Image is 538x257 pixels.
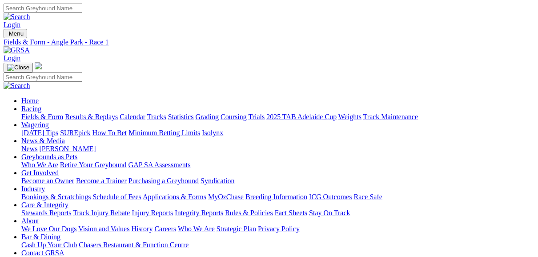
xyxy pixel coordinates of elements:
[4,13,30,21] img: Search
[258,225,300,233] a: Privacy Policy
[21,153,77,161] a: Greyhounds as Pets
[21,129,58,137] a: [DATE] Tips
[132,209,173,217] a: Injury Reports
[92,129,127,137] a: How To Bet
[217,225,256,233] a: Strategic Plan
[248,113,265,120] a: Trials
[7,64,29,71] img: Close
[221,113,247,120] a: Coursing
[21,169,59,177] a: Get Involved
[201,177,234,185] a: Syndication
[21,97,39,104] a: Home
[60,129,90,137] a: SUREpick
[21,233,60,241] a: Bar & Dining
[21,177,534,185] div: Get Involved
[21,177,74,185] a: Become an Owner
[21,209,71,217] a: Stewards Reports
[21,193,534,201] div: Industry
[21,129,534,137] div: Wagering
[35,62,42,69] img: logo-grsa-white.png
[4,29,27,38] button: Toggle navigation
[4,21,20,28] a: Login
[21,209,534,217] div: Care & Integrity
[21,249,64,257] a: Contact GRSA
[39,145,96,153] a: [PERSON_NAME]
[363,113,418,120] a: Track Maintenance
[21,145,534,153] div: News & Media
[175,209,223,217] a: Integrity Reports
[4,54,20,62] a: Login
[4,72,82,82] input: Search
[309,193,352,201] a: ICG Outcomes
[4,46,30,54] img: GRSA
[21,137,65,145] a: News & Media
[225,209,273,217] a: Rules & Policies
[131,225,153,233] a: History
[245,193,307,201] a: Breeding Information
[21,201,68,209] a: Care & Integrity
[128,129,200,137] a: Minimum Betting Limits
[21,113,63,120] a: Fields & Form
[60,161,127,169] a: Retire Your Greyhound
[21,121,49,128] a: Wagering
[353,193,382,201] a: Race Safe
[21,225,76,233] a: We Love Our Dogs
[21,193,91,201] a: Bookings & Scratchings
[21,161,534,169] div: Greyhounds as Pets
[202,129,223,137] a: Isolynx
[154,225,176,233] a: Careers
[266,113,337,120] a: 2025 TAB Adelaide Cup
[79,241,189,249] a: Chasers Restaurant & Function Centre
[92,193,141,201] a: Schedule of Fees
[21,241,77,249] a: Cash Up Your Club
[309,209,350,217] a: Stay On Track
[4,4,82,13] input: Search
[196,113,219,120] a: Grading
[4,82,30,90] img: Search
[275,209,307,217] a: Fact Sheets
[4,63,33,72] button: Toggle navigation
[128,177,199,185] a: Purchasing a Greyhound
[21,241,534,249] div: Bar & Dining
[120,113,145,120] a: Calendar
[128,161,191,169] a: GAP SA Assessments
[4,38,534,46] a: Fields & Form - Angle Park - Race 1
[76,177,127,185] a: Become a Trainer
[21,113,534,121] div: Racing
[143,193,206,201] a: Applications & Forms
[21,145,37,153] a: News
[78,225,129,233] a: Vision and Values
[21,105,41,112] a: Racing
[178,225,215,233] a: Who We Are
[208,193,244,201] a: MyOzChase
[21,161,58,169] a: Who We Are
[147,113,166,120] a: Tracks
[21,217,39,225] a: About
[21,185,45,193] a: Industry
[9,30,24,37] span: Menu
[73,209,130,217] a: Track Injury Rebate
[21,225,534,233] div: About
[338,113,361,120] a: Weights
[65,113,118,120] a: Results & Replays
[168,113,194,120] a: Statistics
